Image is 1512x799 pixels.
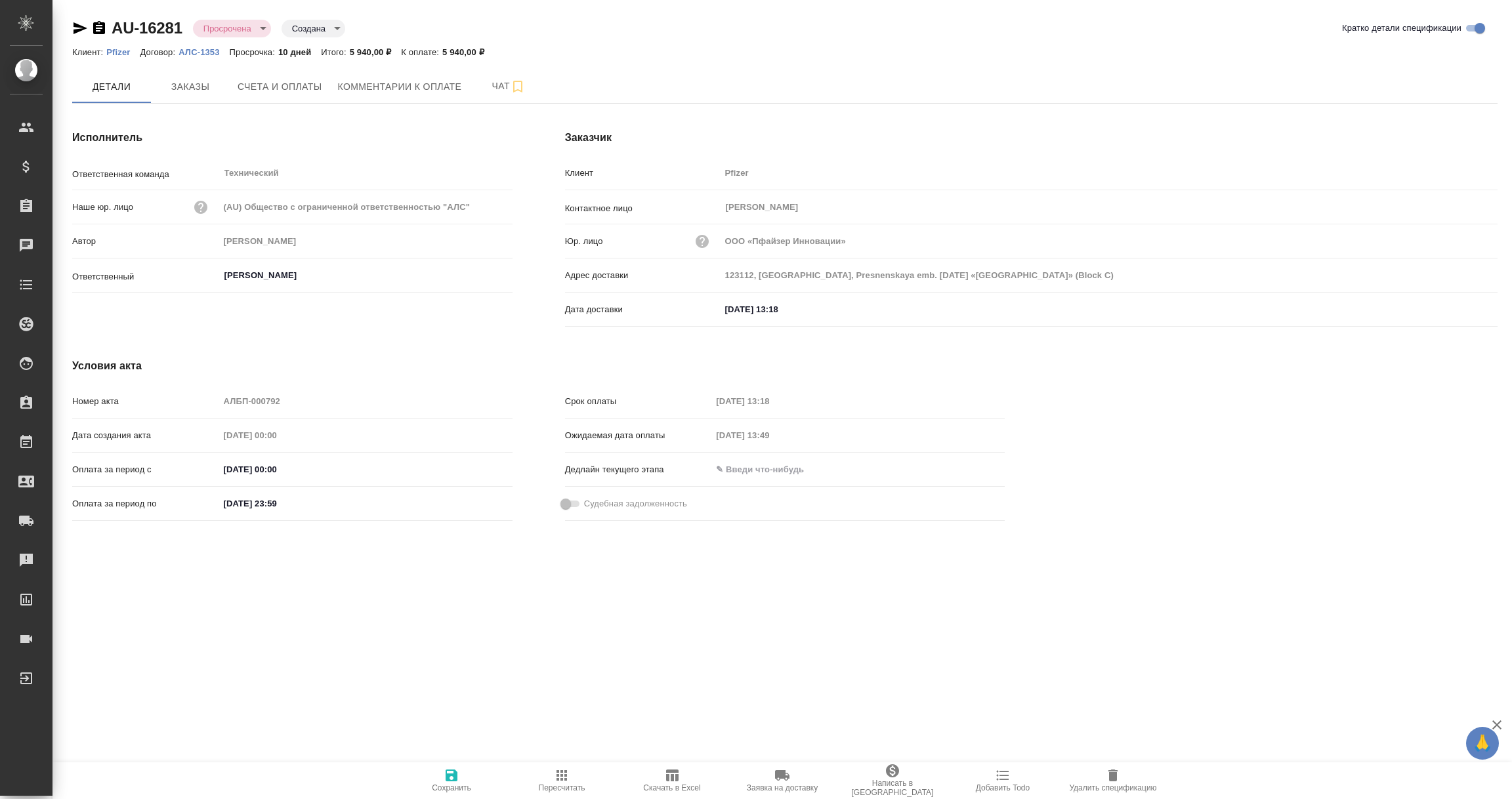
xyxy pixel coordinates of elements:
[72,235,219,248] p: Автор
[72,463,219,476] p: Оплата за период с
[565,167,721,180] p: Клиент
[72,270,219,283] p: Ответственный
[219,460,334,479] input: ✎ Введи что-нибудь
[72,395,219,408] p: Номер акта
[565,429,712,442] p: Ожидаемая дата оплаты
[721,266,1498,285] input: Пустое поле
[1342,22,1461,35] span: Кратко детали спецификации
[350,47,402,57] p: 5 940,00 ₽
[711,392,826,411] input: Пустое поле
[711,426,826,445] input: Пустое поле
[91,20,107,36] button: Скопировать ссылку
[178,47,229,57] p: АЛС-1353
[565,395,712,408] p: Срок оплаты
[1466,727,1499,760] button: 🙏
[219,232,513,251] input: Пустое поле
[112,19,182,37] a: AU-16281
[72,429,219,442] p: Дата создания акта
[282,20,345,37] div: Просрочена
[711,460,826,479] input: ✎ Введи что-нибудь
[219,494,334,513] input: ✎ Введи что-нибудь
[721,163,1498,182] input: Пустое поле
[72,168,219,181] p: Ответственная команда
[72,201,133,214] p: Наше юр. лицо
[106,47,140,57] p: Pfizer
[278,47,321,57] p: 10 дней
[238,79,322,95] span: Счета и оплаты
[721,232,1498,251] input: Пустое поле
[565,202,721,215] p: Контактное лицо
[219,426,334,445] input: Пустое поле
[401,47,442,57] p: К оплате:
[72,47,106,57] p: Клиент:
[230,47,278,57] p: Просрочка:
[106,46,140,57] a: Pfizer
[584,497,687,510] span: Судебная задолженность
[565,303,721,316] p: Дата доставки
[442,47,494,57] p: 5 940,00 ₽
[721,300,835,319] input: ✎ Введи что-нибудь
[193,20,271,37] div: Просрочена
[72,20,88,36] button: Скопировать ссылку для ЯМессенджера
[140,47,179,57] p: Договор:
[219,197,513,216] input: Пустое поле
[80,79,143,95] span: Детали
[565,269,721,282] p: Адрес доставки
[1471,729,1494,757] span: 🙏
[219,392,513,411] input: Пустое поле
[565,235,603,248] p: Юр. лицо
[72,358,1005,374] h4: Условия акта
[178,46,229,57] a: АЛС-1353
[505,274,508,277] button: Open
[159,79,222,95] span: Заказы
[338,79,462,95] span: Комментарии к оплате
[199,23,255,34] button: Просрочена
[510,79,526,94] svg: Подписаться
[321,47,349,57] p: Итого:
[288,23,329,34] button: Создана
[72,497,219,510] p: Оплата за период по
[477,78,540,94] span: Чат
[565,463,712,476] p: Дедлайн текущего этапа
[565,130,1498,146] h4: Заказчик
[72,130,513,146] h4: Исполнитель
